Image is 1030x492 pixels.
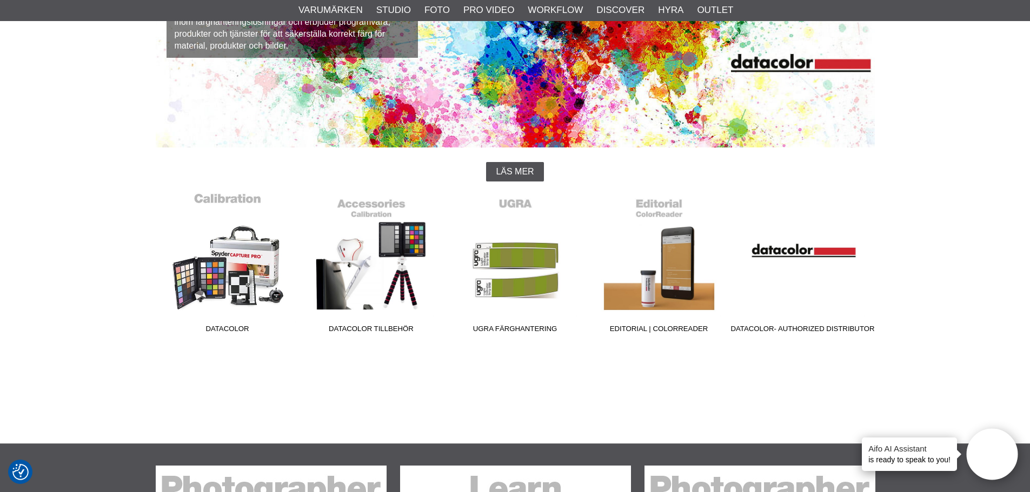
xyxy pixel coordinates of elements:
a: Pro Video [463,3,514,17]
a: Workflow [528,3,583,17]
a: Editorial | ColorReader [587,192,731,338]
a: Hyra [658,3,683,17]
span: UGRA Färghantering [443,323,587,338]
img: Revisit consent button [12,464,29,480]
a: UGRA Färghantering [443,192,587,338]
h4: Aifo AI Assistant [868,443,951,454]
button: Samtyckesinställningar [12,462,29,482]
a: Studio [376,3,411,17]
a: Datacolor- Authorized Distributor [731,192,875,338]
a: Foto [424,3,450,17]
span: Datacolor Tillbehör [300,323,443,338]
a: Varumärken [298,3,363,17]
span: Datacolor- Authorized Distributor [731,323,875,338]
div: is ready to speak to you! [862,437,957,471]
span: Editorial | ColorReader [587,323,731,338]
a: Datacolor Tillbehör [300,192,443,338]
span: Datacolor [156,323,300,338]
a: Outlet [697,3,733,17]
a: Datacolor [156,192,300,338]
a: Discover [596,3,644,17]
span: Läs mer [496,167,534,177]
